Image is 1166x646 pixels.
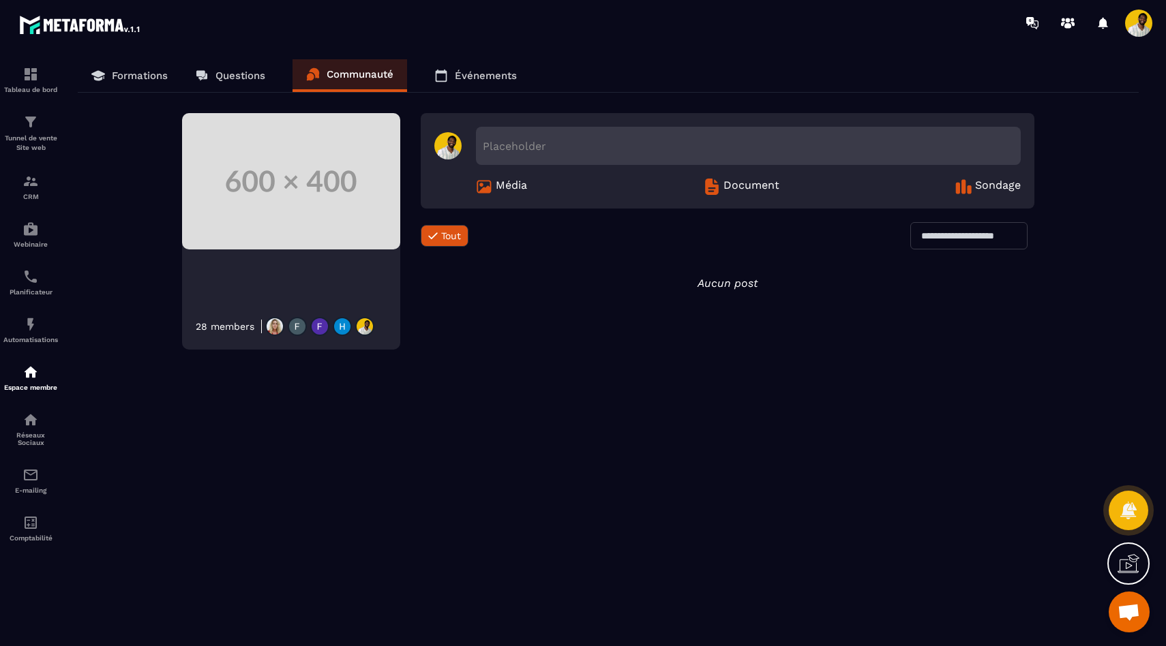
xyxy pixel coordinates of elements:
[3,56,58,104] a: formationformationTableau de bord
[23,221,39,237] img: automations
[3,534,58,542] p: Comptabilité
[723,179,779,195] span: Document
[698,277,758,290] i: Aucun post
[327,68,393,80] p: Communauté
[3,288,58,296] p: Planificateur
[112,70,168,82] p: Formations
[496,179,527,195] span: Média
[288,317,307,336] img: https://production-metaforma-bucket.s3.fr-par.scw.cloud/production-metaforma-bucket/users/July202...
[3,354,58,401] a: automationsautomationsEspace membre
[476,127,1021,165] div: Placeholder
[23,316,39,333] img: automations
[3,504,58,552] a: accountantaccountantComptabilité
[182,113,400,249] img: Community background
[421,59,530,92] a: Événements
[78,59,181,92] a: Formations
[23,173,39,189] img: formation
[455,70,517,82] p: Événements
[3,241,58,248] p: Webinaire
[265,317,284,336] img: https://production-metaforma-bucket.s3.fr-par.scw.cloud/production-metaforma-bucket/users/August2...
[3,431,58,446] p: Réseaux Sociaux
[3,401,58,457] a: social-networksocial-networkRéseaux Sociaux
[181,59,279,92] a: Questions
[1109,591,1150,632] div: Ouvrir le chat
[975,179,1021,195] span: Sondage
[3,134,58,153] p: Tunnel de vente Site web
[3,258,58,306] a: schedulerschedulerPlanificateur
[3,193,58,200] p: CRM
[3,104,58,163] a: formationformationTunnel de vente Site web
[310,317,329,336] img: https://production-metaforma-bucket.s3.fr-par.scw.cloud/production-metaforma-bucket/users/August2...
[3,384,58,391] p: Espace membre
[3,457,58,504] a: emailemailE-mailing
[333,317,352,336] img: https://production-metaforma-bucket.s3.fr-par.scw.cloud/production-metaforma-bucket/users/August2...
[196,321,254,332] div: 28 members
[23,514,39,531] img: accountant
[3,86,58,93] p: Tableau de bord
[293,59,407,92] a: Communauté
[3,336,58,343] p: Automatisations
[23,268,39,285] img: scheduler
[23,114,39,130] img: formation
[23,364,39,380] img: automations
[3,163,58,211] a: formationformationCRM
[3,487,58,494] p: E-mailing
[441,230,461,241] span: Tout
[23,412,39,428] img: social-network
[19,12,142,37] img: logo
[3,211,58,258] a: automationsautomationsWebinaire
[23,66,39,82] img: formation
[215,70,265,82] p: Questions
[355,317,374,336] img: https://production-metaforma-bucket.s3.fr-par.scw.cloud/production-metaforma-bucket/users/July202...
[3,306,58,354] a: automationsautomationsAutomatisations
[23,467,39,483] img: email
